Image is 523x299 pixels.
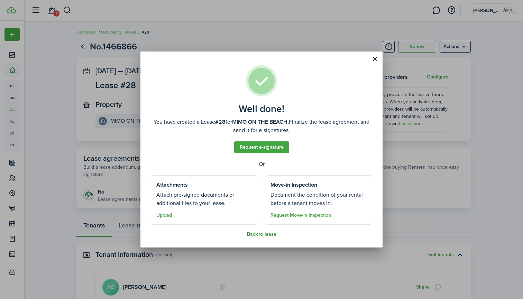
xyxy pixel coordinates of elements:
button: Upload [156,213,172,218]
well-done-description: You have created a Lease for Finalize the lease agreement and send it for e-signatures. [151,118,372,134]
button: Close modal [369,53,381,65]
well-done-section-title: Move-in Inspection [270,181,317,189]
well-done-title: Well done! [239,103,284,114]
button: Back to lease [247,232,276,237]
well-done-separator: Or [151,160,372,168]
b: #28 [215,118,226,126]
well-done-section-description: Attach pre-signed documents or additional files to your lease. [156,191,253,207]
well-done-section-title: Attachments [156,181,188,189]
button: Request Move-in Inspection [270,213,331,218]
a: Request e-signature [234,141,289,153]
b: MIMO ON THE BEACH. [232,118,289,126]
well-done-section-description: Document the condition of your rental before a tenant moves in. [270,191,367,207]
